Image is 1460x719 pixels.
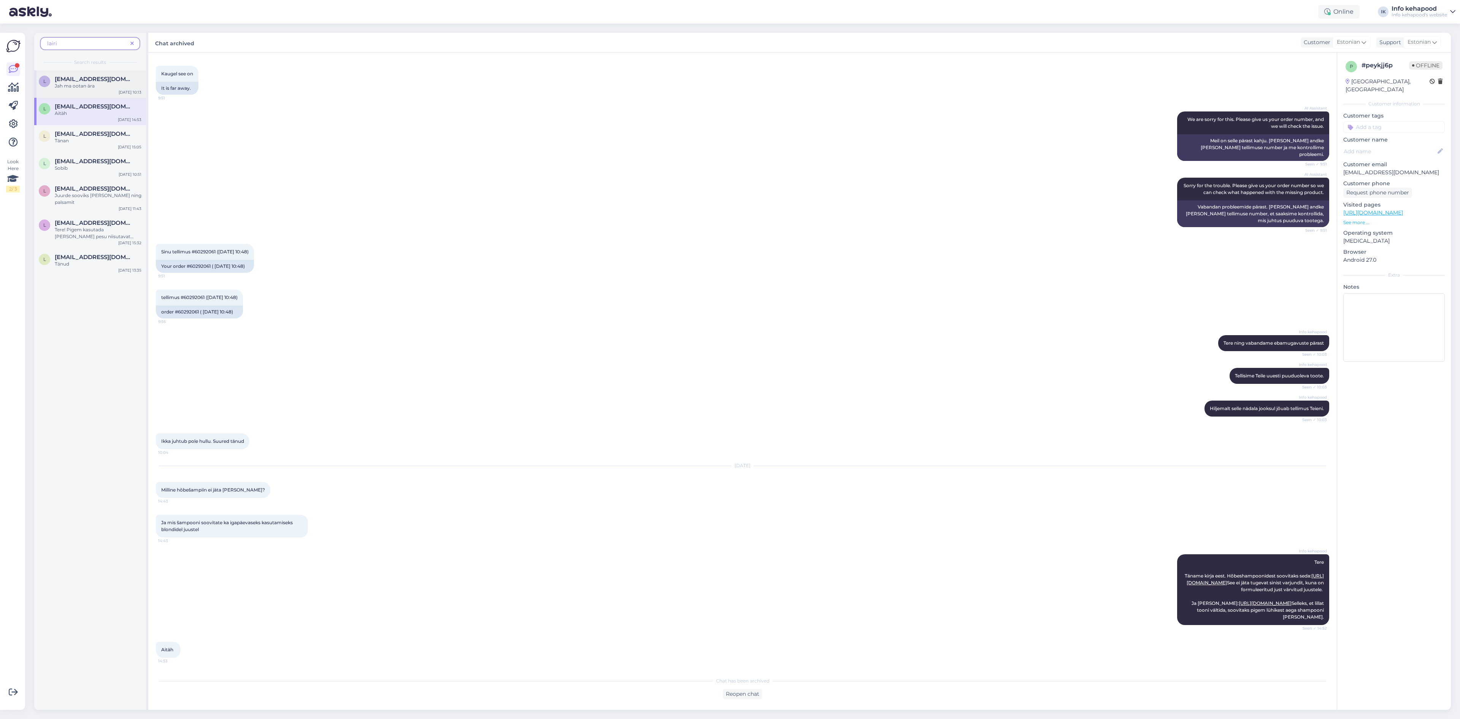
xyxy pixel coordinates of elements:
span: Aitäh [161,647,173,652]
input: Add a tag [1343,121,1445,133]
p: Operating system [1343,229,1445,237]
div: Online [1318,5,1360,19]
div: Look Here [6,158,20,192]
div: Juurde sooviks [PERSON_NAME] ning palsamit [55,192,141,206]
div: [GEOGRAPHIC_DATA], [GEOGRAPHIC_DATA] [1346,78,1430,94]
span: AI Assistant [1298,105,1327,111]
img: Askly Logo [6,39,21,53]
span: l [43,256,46,262]
div: 2 / 3 [6,186,20,192]
span: Seen ✓ 14:52 [1298,625,1327,631]
div: Request phone number [1343,188,1412,198]
p: Browser [1343,248,1445,256]
span: lairike@hot.ee [55,254,134,261]
p: [MEDICAL_DATA] [1343,237,1445,245]
span: 10:04 [158,450,187,455]
a: [URL][DOMAIN_NAME] [1239,600,1292,606]
span: lairikikkas8@gmail.com [55,158,134,165]
span: l [43,222,46,228]
div: Your order #60292061 ( [DATE] 10:48) [156,260,254,273]
p: Notes [1343,283,1445,291]
span: Info kehapood [1298,548,1327,554]
span: lairikikkas8@gmail.com [55,76,134,83]
span: Info kehapood [1298,362,1327,367]
span: Search results [74,59,106,66]
div: Customer information [1343,100,1445,107]
span: 9:51 [158,95,187,101]
span: tellimus #60292061 ([DATE] 10:48) [161,294,238,300]
p: Customer tags [1343,112,1445,120]
span: Sinu tellimus #60292061 ([DATE] 10:48) [161,249,249,255]
span: Seen ✓ 9:51 [1298,227,1327,233]
div: Tere! Pigem kasutada [PERSON_NAME] pesu niisutavat maski või palsamit lisaks. [55,226,141,240]
span: Ikka juhtub pole hullu. Suured tänud [161,438,244,444]
span: 9:51 [158,273,187,279]
div: [DATE] 14:53 [118,117,141,122]
div: Meil on selle pärast kahju. [PERSON_NAME] andke [PERSON_NAME] tellimuse number ja me kontrollime ... [1177,134,1329,161]
a: Info kehapoodInfo kehapood's website [1392,6,1455,18]
div: Support [1376,38,1401,46]
p: See more ... [1343,219,1445,226]
p: Customer name [1343,136,1445,144]
p: Android 27.0 [1343,256,1445,264]
span: Tere ning vabandame ebamugavuste pärast [1224,340,1324,346]
span: Chat has been archived [716,678,770,684]
div: [DATE] 15:32 [118,240,141,246]
span: 14:43 [158,498,187,504]
div: Sobib [55,165,141,172]
span: lairi [47,40,57,47]
span: lairikikkas8@gmail.com [55,130,134,137]
div: Tänud [55,261,141,267]
div: order #60292061 ( [DATE] 10:48) [156,305,243,318]
p: [EMAIL_ADDRESS][DOMAIN_NAME] [1343,169,1445,177]
span: Milline hõbešampiin ei jäta [PERSON_NAME]? [161,487,265,493]
span: Tellisime Teile uuesti puuduoleva toote. [1235,373,1324,379]
span: Seen ✓ 10:03 [1298,352,1327,357]
div: Info kehapood [1392,6,1447,12]
span: We are sorry for this. Please give us your order number, and we will check the issue. [1187,116,1325,129]
span: l [43,133,46,139]
a: [URL][DOMAIN_NAME] [1343,209,1403,216]
span: Estonian [1337,38,1360,46]
span: l [43,188,46,194]
p: Customer email [1343,161,1445,169]
div: [DATE] 10:13 [119,89,141,95]
span: 14:53 [158,658,187,664]
label: Chat archived [155,37,194,48]
span: Info kehapood [1298,329,1327,335]
span: Seen ✓ 9:51 [1298,161,1327,167]
div: Vabandan probleemide pärast. [PERSON_NAME] andke [PERSON_NAME] tellimuse number, et saaksime kont... [1177,200,1329,227]
span: Seen ✓ 10:03 [1298,417,1327,423]
span: p [1350,64,1353,69]
div: [DATE] 13:35 [118,267,141,273]
span: Kaugel see on [161,71,193,76]
div: Reopen chat [723,689,762,699]
span: Seen ✓ 10:03 [1298,384,1327,390]
span: Offline [1409,61,1443,70]
div: [DATE] 11:43 [119,206,141,212]
div: Customer [1301,38,1330,46]
span: Hiljemalt selle nädala jooksul jõuab tellimus Teieni. [1210,406,1324,411]
span: lairikikkas8@gmail.com [55,185,134,192]
div: [DATE] 15:05 [118,144,141,150]
input: Add name [1344,147,1436,156]
div: Tänan [55,137,141,144]
div: [DATE] [156,462,1329,469]
div: Extra [1343,272,1445,278]
span: 14:43 [158,538,187,544]
span: l [43,161,46,166]
span: Tere Täname kirja eest. Hõbeshampoonidest soovitaks seda: See ei jäta tugevat sinist varjundit, k... [1185,559,1325,620]
span: AI Assistant [1298,172,1327,177]
p: Customer phone [1343,180,1445,188]
span: l [43,106,46,111]
div: It is far away. [156,82,198,95]
span: l [43,78,46,84]
span: lairikikkas8@gmail.com [55,103,134,110]
span: Sorry for the trouble. Please give us your order number so we can check what happened with the mi... [1184,183,1325,195]
span: Ja mis šampooni soovitate ka igapäevaseks kasutamiseks blondidel juustel [161,520,294,532]
span: 9:56 [158,319,187,325]
div: IK [1378,6,1389,17]
div: # peykjj6p [1362,61,1409,70]
div: Jah ma ootan ära [55,83,141,89]
div: [DATE] 10:51 [119,172,141,177]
